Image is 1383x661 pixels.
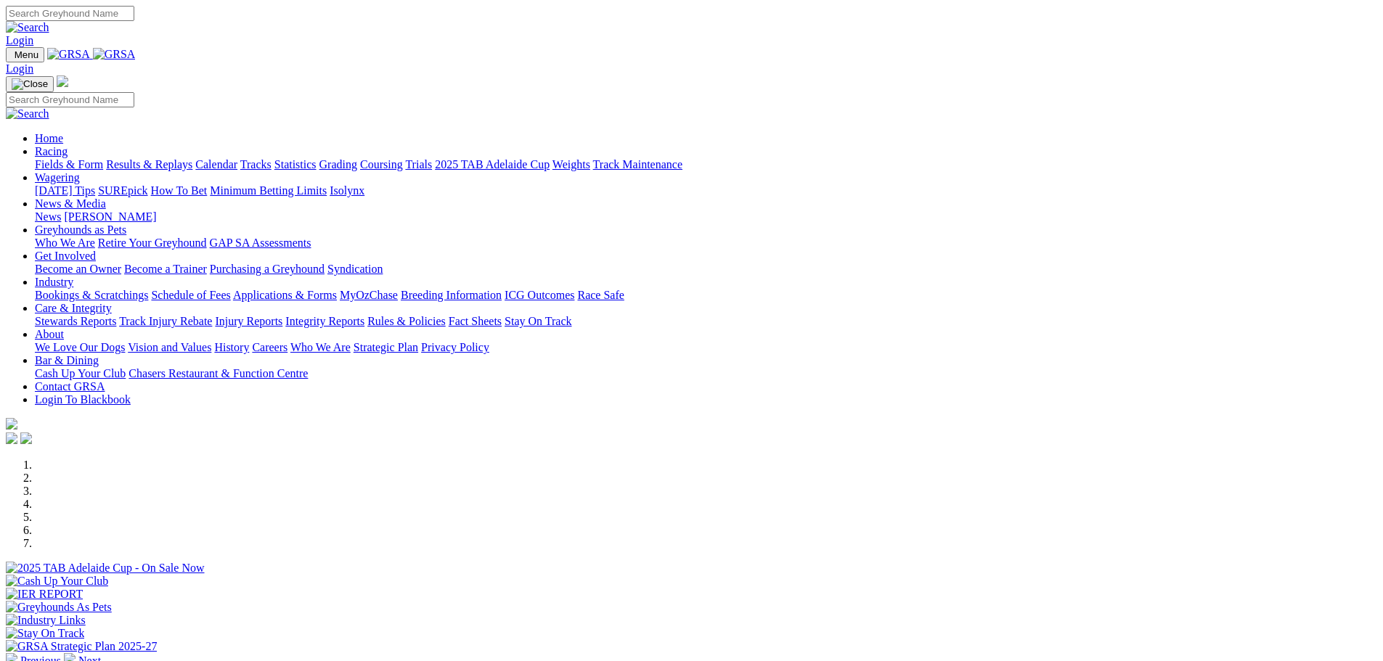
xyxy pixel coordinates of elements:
a: Applications & Forms [233,289,337,301]
a: How To Bet [151,184,208,197]
div: Industry [35,289,1377,302]
div: Care & Integrity [35,315,1377,328]
img: GRSA [47,48,90,61]
img: Search [6,107,49,120]
button: Toggle navigation [6,76,54,92]
a: [PERSON_NAME] [64,210,156,223]
a: Privacy Policy [421,341,489,353]
a: Syndication [327,263,383,275]
div: About [35,341,1377,354]
a: Greyhounds as Pets [35,223,126,236]
img: logo-grsa-white.png [57,75,68,87]
a: Bookings & Scratchings [35,289,148,301]
a: News [35,210,61,223]
a: Trials [405,158,432,171]
a: Purchasing a Greyhound [210,263,325,275]
a: Injury Reports [215,315,282,327]
a: Industry [35,276,73,288]
img: facebook.svg [6,432,17,444]
input: Search [6,92,134,107]
div: Get Involved [35,263,1377,276]
a: Who We Are [35,237,95,249]
img: Industry Links [6,614,86,627]
a: Care & Integrity [35,302,112,314]
a: Stay On Track [505,315,571,327]
a: Isolynx [330,184,364,197]
a: GAP SA Assessments [210,237,311,249]
img: GRSA [93,48,136,61]
button: Toggle navigation [6,47,44,62]
a: [DATE] Tips [35,184,95,197]
a: Vision and Values [128,341,211,353]
a: ICG Outcomes [505,289,574,301]
a: Careers [252,341,287,353]
a: SUREpick [98,184,147,197]
a: Breeding Information [401,289,502,301]
img: 2025 TAB Adelaide Cup - On Sale Now [6,562,205,575]
a: Track Maintenance [593,158,682,171]
a: We Love Our Dogs [35,341,125,353]
a: 2025 TAB Adelaide Cup [435,158,550,171]
a: Login [6,34,33,46]
img: Stay On Track [6,627,84,640]
div: Greyhounds as Pets [35,237,1377,250]
a: Become an Owner [35,263,121,275]
a: Grading [319,158,357,171]
a: Login [6,62,33,75]
img: GRSA Strategic Plan 2025-27 [6,640,157,653]
img: Cash Up Your Club [6,575,108,588]
a: Strategic Plan [354,341,418,353]
img: Greyhounds As Pets [6,601,112,614]
a: News & Media [35,197,106,210]
a: Tracks [240,158,272,171]
a: Schedule of Fees [151,289,230,301]
div: Wagering [35,184,1377,197]
a: Results & Replays [106,158,192,171]
a: Chasers Restaurant & Function Centre [128,367,308,379]
a: Who We Are [290,341,351,353]
div: Racing [35,158,1377,171]
a: Statistics [274,158,317,171]
a: Bar & Dining [35,354,99,366]
a: Cash Up Your Club [35,367,126,379]
a: Fields & Form [35,158,103,171]
a: Racing [35,145,68,157]
a: Integrity Reports [285,315,364,327]
a: Calendar [195,158,237,171]
div: Bar & Dining [35,367,1377,380]
a: Stewards Reports [35,315,116,327]
img: Search [6,21,49,34]
a: Race Safe [577,289,624,301]
a: Minimum Betting Limits [210,184,327,197]
input: Search [6,6,134,21]
a: Become a Trainer [124,263,207,275]
div: News & Media [35,210,1377,223]
a: Wagering [35,171,80,184]
a: Track Injury Rebate [119,315,212,327]
img: IER REPORT [6,588,83,601]
a: History [214,341,249,353]
a: Login To Blackbook [35,393,131,406]
img: twitter.svg [20,432,32,444]
a: Home [35,132,63,144]
a: Get Involved [35,250,96,262]
a: Fact Sheets [449,315,502,327]
a: Retire Your Greyhound [98,237,207,249]
img: logo-grsa-white.png [6,418,17,430]
a: Contact GRSA [35,380,105,393]
a: Rules & Policies [367,315,446,327]
a: Coursing [360,158,403,171]
a: Weights [552,158,590,171]
img: Close [12,78,48,90]
a: MyOzChase [340,289,398,301]
span: Menu [15,49,38,60]
a: About [35,328,64,340]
